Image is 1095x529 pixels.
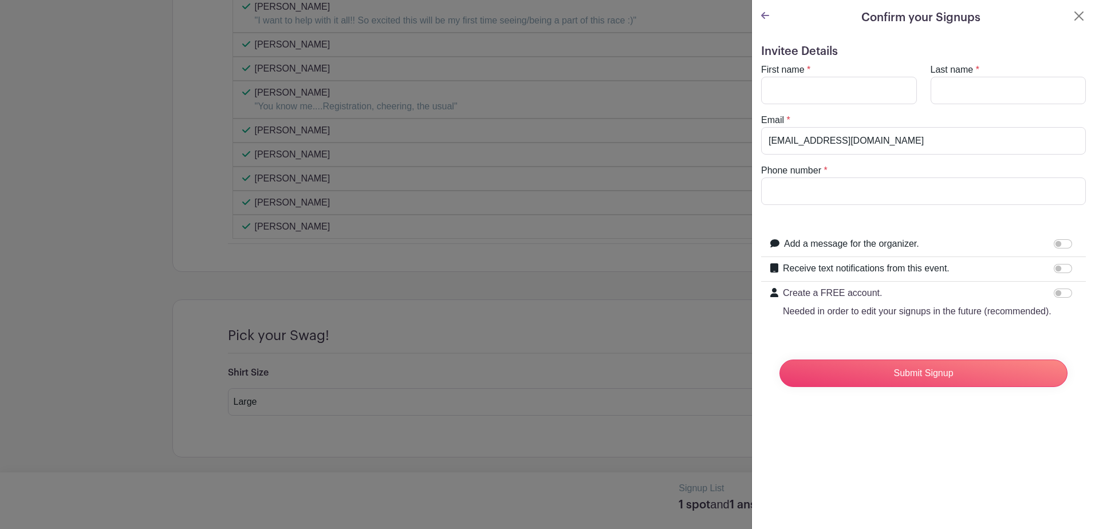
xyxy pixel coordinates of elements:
label: Add a message for the organizer. [784,237,919,251]
label: Phone number [761,164,821,177]
label: Receive text notifications from this event. [783,262,950,275]
input: Submit Signup [779,360,1068,387]
label: Email [761,113,784,127]
h5: Confirm your Signups [861,9,980,26]
h5: Invitee Details [761,45,1086,58]
button: Close [1072,9,1086,23]
label: Last name [931,63,974,77]
p: Create a FREE account. [783,286,1051,300]
label: First name [761,63,805,77]
p: Needed in order to edit your signups in the future (recommended). [783,305,1051,318]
